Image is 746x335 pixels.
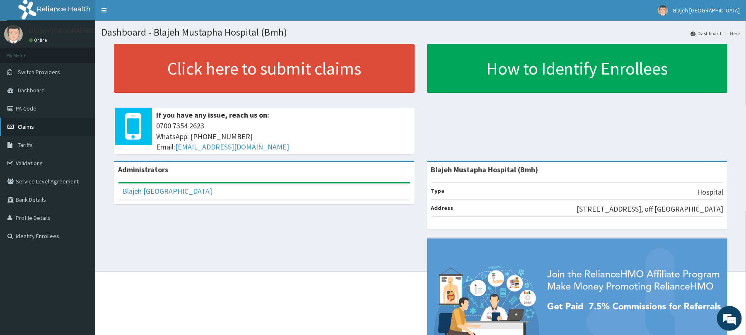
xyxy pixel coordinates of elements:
[431,187,445,195] b: Type
[101,27,740,38] h1: Dashboard - Blajeh Mustapha Hospital (Bmh)
[29,27,119,34] p: Blajeh [GEOGRAPHIC_DATA]
[29,37,49,43] a: Online
[431,165,538,174] strong: Blajeh Mustapha Hospital (Bmh)
[673,7,740,14] span: Blajeh [GEOGRAPHIC_DATA]
[18,68,60,76] span: Switch Providers
[175,142,289,152] a: [EMAIL_ADDRESS][DOMAIN_NAME]
[114,44,415,93] a: Click here to submit claims
[18,141,33,149] span: Tariffs
[697,187,723,198] p: Hospital
[156,110,269,120] b: If you have any issue, reach us on:
[722,30,740,37] li: Here
[427,44,728,93] a: How to Identify Enrollees
[18,123,34,130] span: Claims
[156,121,410,152] span: 0700 7354 2623 WhatsApp: [PHONE_NUMBER] Email:
[577,204,723,214] p: [STREET_ADDRESS], off [GEOGRAPHIC_DATA]
[4,25,23,43] img: User Image
[118,165,168,174] b: Administrators
[123,186,212,196] a: Blajeh [GEOGRAPHIC_DATA]
[690,30,721,37] a: Dashboard
[18,87,45,94] span: Dashboard
[658,5,668,16] img: User Image
[431,204,454,212] b: Address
